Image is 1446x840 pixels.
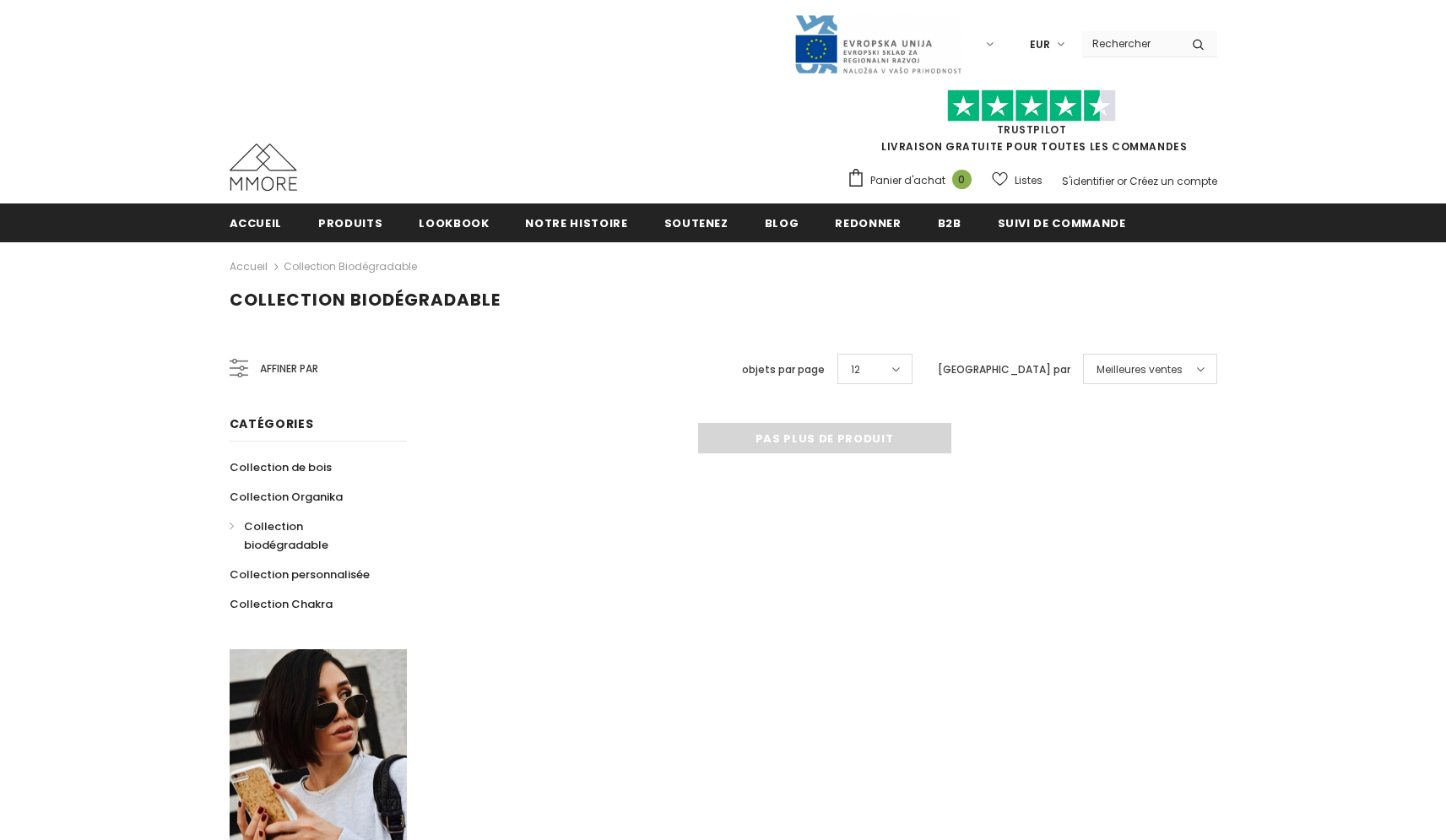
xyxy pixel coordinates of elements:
[1082,31,1179,56] input: Search Site
[419,203,489,241] a: Lookbook
[230,215,283,231] span: Accueil
[1030,36,1050,53] span: EUR
[835,203,901,241] a: Redonner
[765,203,799,241] a: Blog
[230,566,370,583] span: Collection personnalisée
[230,453,332,482] a: Collection de bois
[230,589,333,619] a: Collection Chakra
[318,215,382,231] span: Produits
[1097,361,1183,378] span: Meilleures ventes
[230,203,283,241] a: Accueil
[998,215,1126,231] span: Suivi de commande
[998,203,1126,241] a: Suivi de commande
[230,288,501,312] span: Collection biodégradable
[765,215,799,231] span: Blog
[230,144,297,191] img: Cas MMORE
[230,512,388,560] a: Collection biodégradable
[835,215,901,231] span: Redonner
[1015,172,1043,189] span: Listes
[318,203,382,241] a: Produits
[230,257,268,277] a: Accueil
[1062,174,1114,188] a: S'identifier
[793,36,962,51] a: Javni Razpis
[952,170,972,189] span: 0
[992,165,1043,195] a: Listes
[230,415,314,432] span: Catégories
[230,459,332,475] span: Collection de bois
[525,215,627,231] span: Notre histoire
[742,361,825,378] label: objets par page
[947,89,1116,122] img: Faites confiance aux étoiles pilotes
[847,97,1217,154] span: LIVRAISON GRATUITE POUR TOUTES LES COMMANDES
[284,259,417,274] a: Collection biodégradable
[230,596,333,612] span: Collection Chakra
[664,203,728,241] a: soutenez
[851,361,860,378] span: 12
[230,489,343,505] span: Collection Organika
[938,361,1070,378] label: [GEOGRAPHIC_DATA] par
[870,172,945,189] span: Panier d'achat
[419,215,489,231] span: Lookbook
[1129,174,1217,188] a: Créez un compte
[1117,174,1127,188] span: or
[938,215,961,231] span: B2B
[260,360,318,378] span: Affiner par
[664,215,728,231] span: soutenez
[997,122,1067,137] a: TrustPilot
[230,560,370,589] a: Collection personnalisée
[847,168,980,193] a: Panier d'achat 0
[244,518,328,553] span: Collection biodégradable
[230,482,343,512] a: Collection Organika
[793,14,962,75] img: Javni Razpis
[525,203,627,241] a: Notre histoire
[938,203,961,241] a: B2B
